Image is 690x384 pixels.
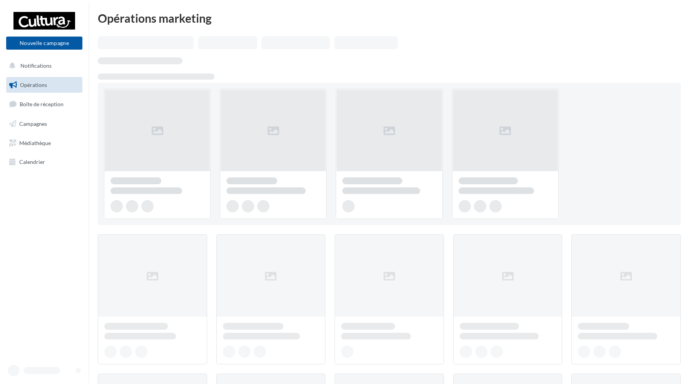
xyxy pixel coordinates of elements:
[98,12,681,24] div: Opérations marketing
[19,139,51,146] span: Médiathèque
[5,154,84,170] a: Calendrier
[20,62,52,69] span: Notifications
[5,58,81,74] button: Notifications
[6,37,82,50] button: Nouvelle campagne
[5,116,84,132] a: Campagnes
[19,120,47,127] span: Campagnes
[20,101,64,107] span: Boîte de réception
[5,96,84,112] a: Boîte de réception
[5,77,84,93] a: Opérations
[19,159,45,165] span: Calendrier
[20,82,47,88] span: Opérations
[5,135,84,151] a: Médiathèque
